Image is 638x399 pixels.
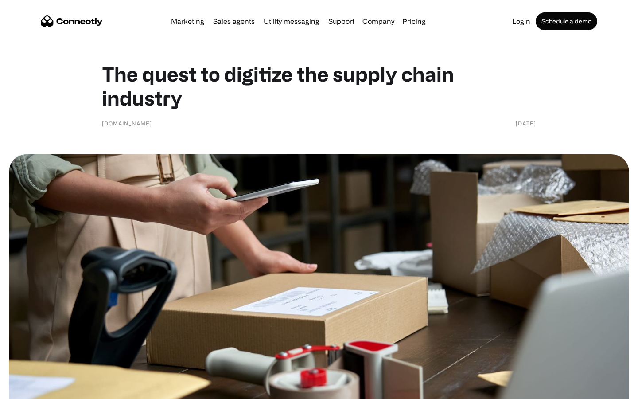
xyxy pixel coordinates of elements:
[360,15,397,27] div: Company
[102,119,152,128] div: [DOMAIN_NAME]
[41,15,103,28] a: home
[167,18,208,25] a: Marketing
[9,383,53,396] aside: Language selected: English
[516,119,536,128] div: [DATE]
[210,18,258,25] a: Sales agents
[260,18,323,25] a: Utility messaging
[362,15,394,27] div: Company
[536,12,597,30] a: Schedule a demo
[18,383,53,396] ul: Language list
[509,18,534,25] a: Login
[102,62,536,110] h1: The quest to digitize the supply chain industry
[399,18,429,25] a: Pricing
[325,18,358,25] a: Support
